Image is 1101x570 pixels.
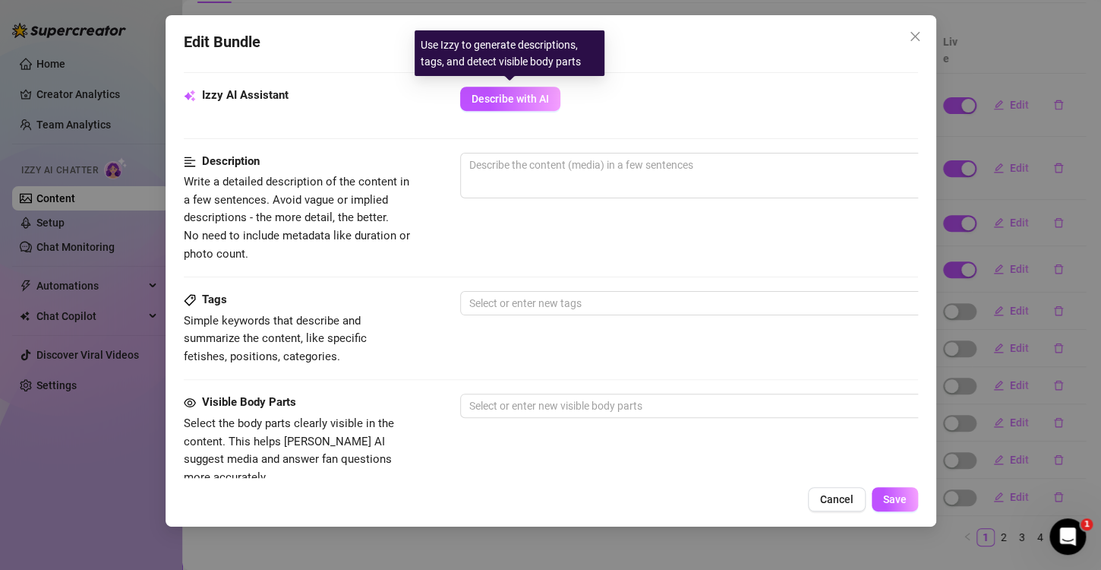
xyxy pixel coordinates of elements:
[472,93,549,105] span: Describe with AI
[415,30,604,76] div: Use Izzy to generate descriptions, tags, and detect visible body parts
[883,493,907,505] span: Save
[202,154,260,168] strong: Description
[184,416,394,484] span: Select the body parts clearly visible in the content. This helps [PERSON_NAME] AI suggest media a...
[903,30,927,43] span: Close
[202,88,289,102] strong: Izzy AI Assistant
[184,294,196,306] span: tag
[1049,518,1086,555] iframe: Intercom live chat
[202,395,296,409] strong: Visible Body Parts
[184,314,367,363] span: Simple keywords that describe and summarize the content, like specific fetishes, positions, categ...
[460,87,560,111] button: Describe with AI
[820,493,853,505] span: Cancel
[184,30,260,54] span: Edit Bundle
[903,24,927,49] button: Close
[184,397,196,409] span: eye
[1080,518,1093,530] span: 1
[909,30,921,43] span: close
[202,293,227,306] strong: Tags
[184,153,196,171] span: align-left
[872,487,918,511] button: Save
[808,487,866,511] button: Cancel
[184,175,410,260] span: Write a detailed description of the content in a few sentences. Avoid vague or implied descriptio...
